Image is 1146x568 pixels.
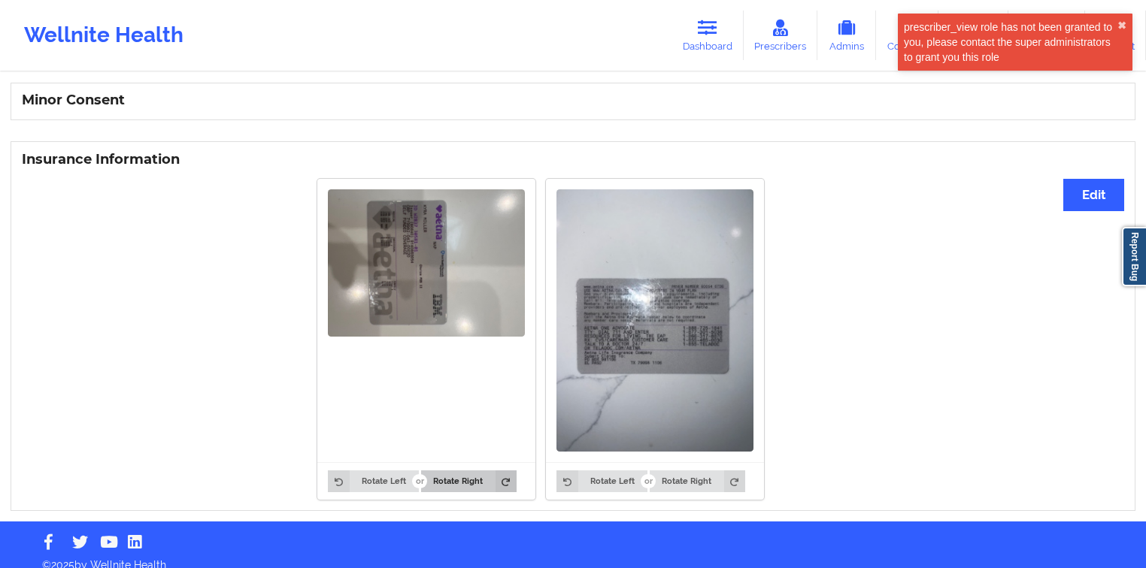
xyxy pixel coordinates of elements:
[1117,20,1126,32] button: close
[556,189,753,452] img: Kyra Miller
[904,20,1117,65] div: prescriber_view role has not been granted to you, please contact the super administrators to gran...
[672,11,744,60] a: Dashboard
[650,470,745,491] button: Rotate Right
[817,11,876,60] a: Admins
[744,11,818,60] a: Prescribers
[556,470,647,491] button: Rotate Left
[328,470,418,491] button: Rotate Left
[1122,227,1146,286] a: Report Bug
[22,92,1124,109] h3: Minor Consent
[421,470,517,491] button: Rotate Right
[1063,179,1124,211] button: Edit
[328,189,525,337] img: Kyra Miller
[22,151,1124,168] h3: Insurance Information
[876,11,938,60] a: Coaches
